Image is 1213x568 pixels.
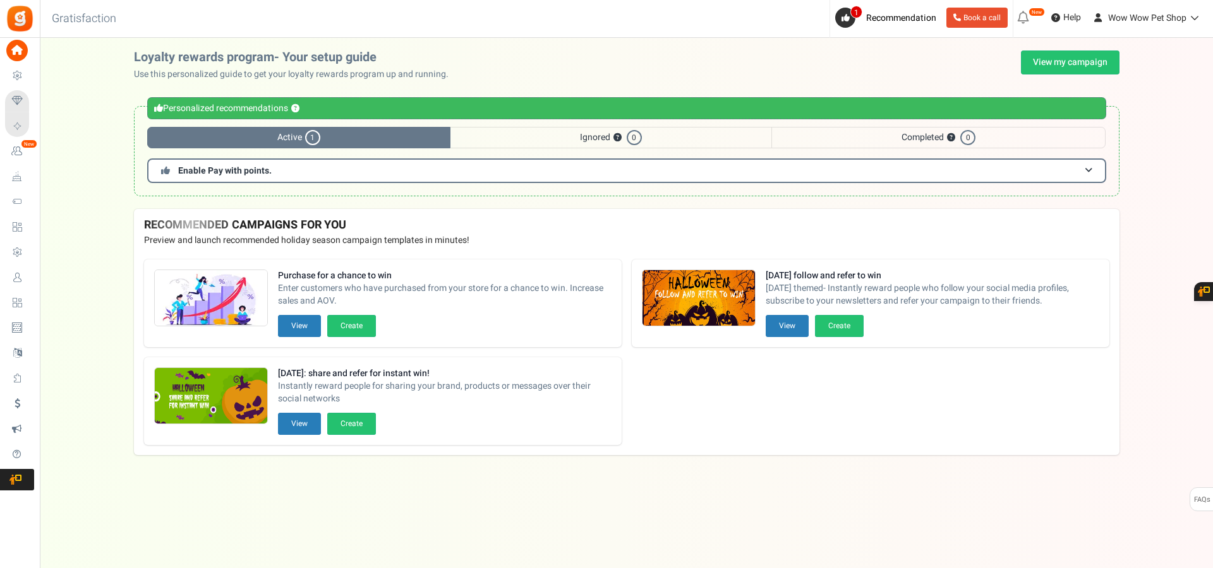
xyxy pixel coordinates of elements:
img: Recommended Campaigns [643,270,755,327]
a: Book a call [946,8,1008,28]
span: Enable Pay with points. [178,164,272,177]
span: Ignored [450,127,771,148]
span: Active [147,127,450,148]
button: Create [327,315,376,337]
a: 1 Recommendation [835,8,941,28]
span: Help [1060,11,1081,24]
button: View [278,315,321,337]
span: 1 [305,130,320,145]
span: [DATE] themed- Instantly reward people who follow your social media profiles, subscribe to your n... [766,282,1099,307]
button: Create [327,413,376,435]
span: 1 [850,6,862,18]
em: New [21,139,37,148]
h3: Gratisfaction [38,6,130,32]
button: ? [613,134,622,142]
button: View [766,315,809,337]
span: Instantly reward people for sharing your brand, products or messages over their social networks [278,380,612,405]
a: New [5,141,34,162]
p: Use this personalized guide to get your loyalty rewards program up and running. [134,68,459,81]
span: FAQs [1193,488,1210,512]
span: Recommendation [866,11,936,25]
span: 0 [627,130,642,145]
span: Enter customers who have purchased from your store for a chance to win. Increase sales and AOV. [278,282,612,307]
a: Help [1046,8,1086,28]
strong: [DATE]: share and refer for instant win! [278,367,612,380]
strong: [DATE] follow and refer to win [766,269,1099,282]
button: View [278,413,321,435]
em: New [1029,8,1045,16]
p: Preview and launch recommended holiday season campaign templates in minutes! [144,234,1109,247]
img: Recommended Campaigns [155,270,267,327]
div: Personalized recommendations [147,97,1106,119]
button: ? [291,105,299,113]
h4: RECOMMENDED CAMPAIGNS FOR YOU [144,219,1109,232]
button: Create [815,315,864,337]
span: 0 [960,130,975,145]
img: Recommended Campaigns [155,368,267,425]
strong: Purchase for a chance to win [278,269,612,282]
span: Completed [771,127,1106,148]
button: ? [947,134,955,142]
img: Gratisfaction [6,4,34,33]
h2: Loyalty rewards program- Your setup guide [134,50,459,64]
span: Wow Wow Pet Shop [1108,11,1186,25]
a: View my campaign [1021,50,1119,74]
